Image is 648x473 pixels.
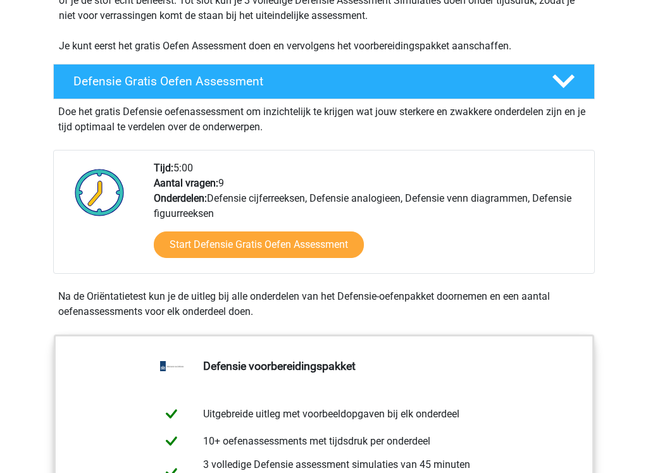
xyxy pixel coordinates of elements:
[53,99,595,135] div: Doe het gratis Defensie oefenassessment om inzichtelijk te krijgen wat jouw sterkere en zwakkere ...
[48,64,600,99] a: Defensie Gratis Oefen Assessment
[53,289,595,319] div: Na de Oriëntatietest kun je de uitleg bij alle onderdelen van het Defensie-oefenpakket doornemen ...
[144,161,594,273] div: 5:00 9 Defensie cijferreeksen, Defensie analogieen, Defensie venn diagrammen, Defensie figuurreeksen
[68,161,132,224] img: Klok
[73,74,532,89] h4: Defensie Gratis Oefen Assessment
[154,177,218,189] b: Aantal vragen:
[154,231,364,258] a: Start Defensie Gratis Oefen Assessment
[154,162,173,174] b: Tijd:
[154,192,207,204] b: Onderdelen:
